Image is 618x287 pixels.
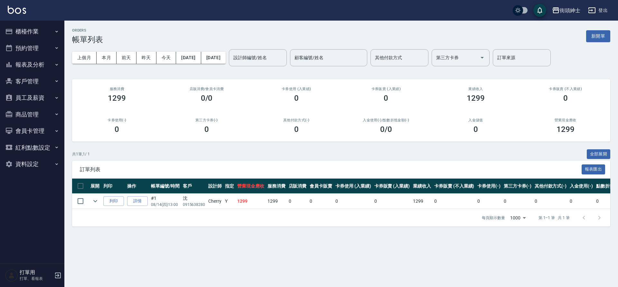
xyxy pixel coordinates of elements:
[266,179,287,194] th: 服務消費
[3,139,62,156] button: 紅利點數設定
[373,194,412,209] td: 0
[3,23,62,40] button: 櫃檯作業
[181,179,207,194] th: 客戶
[72,151,90,157] p: 共 1 筆, 1 / 1
[117,52,136,64] button: 前天
[8,6,26,14] img: Logo
[90,196,100,206] button: expand row
[482,215,505,221] p: 每頁顯示數量
[502,179,533,194] th: 第三方卡券(-)
[586,33,610,39] a: 新開單
[533,194,568,209] td: 0
[586,30,610,42] button: 新開單
[126,179,149,194] th: 操作
[72,35,103,44] h3: 帳單列表
[308,194,334,209] td: 0
[560,6,580,14] div: 街頭紳士
[207,194,223,209] td: Cherry
[5,269,18,282] img: Person
[477,52,487,63] button: Open
[80,87,154,91] h3: 服務消費
[508,209,528,227] div: 1000
[3,56,62,73] button: 報表及分析
[582,166,605,172] a: 報表匯出
[3,40,62,57] button: 預約管理
[476,179,502,194] th: 卡券使用(-)
[151,202,180,208] p: 08/14 (四) 13:00
[563,94,568,103] h3: 0
[411,194,433,209] td: 1299
[72,28,103,32] h2: ORDERS
[433,194,476,209] td: 0
[439,118,513,122] h2: 入金儲值
[287,179,308,194] th: 店販消費
[349,87,423,91] h2: 卡券販賣 (入業績)
[557,125,575,134] h3: 1299
[80,166,582,173] span: 訂單列表
[3,106,62,123] button: 商品管理
[334,179,373,194] th: 卡券使用 (入業績)
[3,73,62,90] button: 客戶管理
[259,87,333,91] h2: 卡券使用 (入業績)
[20,276,52,282] p: 打單、看報表
[349,118,423,122] h2: 入金使用(-) /點數折抵金額(-)
[266,194,287,209] td: 1299
[183,195,205,202] div: 沈
[3,156,62,172] button: 資料設定
[183,202,205,208] p: 0915638280
[373,179,412,194] th: 卡券販賣 (入業績)
[3,89,62,106] button: 員工及薪資
[97,52,117,64] button: 本月
[476,194,502,209] td: 0
[236,179,266,194] th: 營業現金應收
[384,94,388,103] h3: 0
[294,125,299,134] h3: 0
[115,125,119,134] h3: 0
[201,94,213,103] h3: 0/0
[149,194,181,209] td: #1
[80,118,154,122] h2: 卡券使用(-)
[136,52,156,64] button: 昨天
[170,118,244,122] h2: 第三方卡券(-)
[582,164,605,174] button: 報表匯出
[89,179,102,194] th: 展開
[156,52,176,64] button: 今天
[259,118,333,122] h2: 其他付款方式(-)
[549,4,583,17] button: 街頭紳士
[294,94,299,103] h3: 0
[380,125,392,134] h3: 0 /0
[103,196,124,206] button: 列印
[20,269,52,276] h5: 打單用
[308,179,334,194] th: 會員卡販賣
[502,194,533,209] td: 0
[433,179,476,194] th: 卡券販賣 (不入業績)
[287,194,308,209] td: 0
[170,87,244,91] h2: 店販消費 /會員卡消費
[223,194,236,209] td: Y
[411,179,433,194] th: 業績收入
[201,52,226,64] button: [DATE]
[207,179,223,194] th: 設計師
[467,94,485,103] h3: 1299
[587,149,611,159] button: 全部展開
[533,179,568,194] th: 其他付款方式(-)
[568,194,595,209] td: 0
[236,194,266,209] td: 1299
[102,179,126,194] th: 列印
[149,179,181,194] th: 帳單編號/時間
[108,94,126,103] h3: 1299
[473,125,478,134] h3: 0
[72,52,97,64] button: 上個月
[3,123,62,139] button: 會員卡管理
[585,5,610,16] button: 登出
[176,52,201,64] button: [DATE]
[439,87,513,91] h2: 業績收入
[528,118,603,122] h2: 營業現金應收
[568,179,595,194] th: 入金使用(-)
[127,196,148,206] a: 詳情
[223,179,236,194] th: 指定
[204,125,209,134] h3: 0
[538,215,570,221] p: 第 1–1 筆 共 1 筆
[528,87,603,91] h2: 卡券販賣 (不入業績)
[533,4,546,17] button: save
